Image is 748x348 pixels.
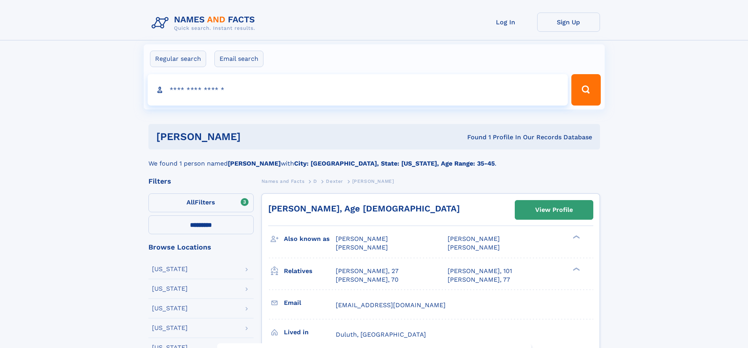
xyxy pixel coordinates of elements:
a: Dexter [326,176,343,186]
span: [PERSON_NAME] [336,244,388,251]
div: [US_STATE] [152,305,188,312]
span: [PERSON_NAME] [448,235,500,242]
h1: [PERSON_NAME] [156,132,354,142]
b: City: [GEOGRAPHIC_DATA], State: [US_STATE], Age Range: 35-45 [294,160,495,167]
h3: Relatives [284,264,336,278]
span: Duluth, [GEOGRAPHIC_DATA] [336,331,426,338]
a: [PERSON_NAME], 77 [448,275,510,284]
div: Filters [148,178,254,185]
a: Names and Facts [262,176,305,186]
div: [US_STATE] [152,266,188,272]
h3: Email [284,296,336,310]
b: [PERSON_NAME] [228,160,281,167]
div: [US_STATE] [152,325,188,331]
a: [PERSON_NAME], 101 [448,267,512,275]
div: ❯ [571,266,580,271]
span: All [187,199,195,206]
span: D [313,179,317,184]
label: Regular search [150,51,206,67]
div: Browse Locations [148,244,254,251]
span: Dexter [326,179,343,184]
span: [EMAIL_ADDRESS][DOMAIN_NAME] [336,301,446,309]
a: D [313,176,317,186]
a: Log In [474,13,537,32]
button: Search Button [571,74,600,106]
div: We found 1 person named with . [148,149,600,168]
a: View Profile [515,200,593,219]
h3: Lived in [284,326,336,339]
a: [PERSON_NAME], 27 [336,267,399,275]
label: Filters [148,193,254,212]
div: Found 1 Profile In Our Records Database [354,133,592,142]
label: Email search [214,51,263,67]
input: search input [148,74,568,106]
a: Sign Up [537,13,600,32]
h3: Also known as [284,232,336,246]
a: [PERSON_NAME], 70 [336,275,399,284]
div: ❯ [571,235,580,240]
div: View Profile [535,201,573,219]
span: [PERSON_NAME] [336,235,388,242]
img: Logo Names and Facts [148,13,262,34]
div: [US_STATE] [152,286,188,292]
span: [PERSON_NAME] [352,179,394,184]
span: [PERSON_NAME] [448,244,500,251]
a: [PERSON_NAME], Age [DEMOGRAPHIC_DATA] [268,204,460,213]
